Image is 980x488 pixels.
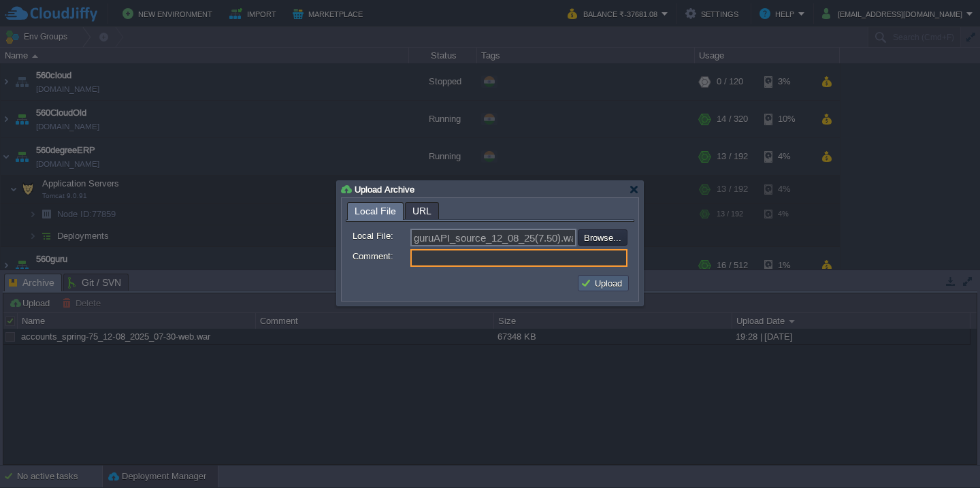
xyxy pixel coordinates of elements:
[412,203,431,219] span: URL
[355,203,396,220] span: Local File
[355,184,414,195] span: Upload Archive
[353,249,409,263] label: Comment:
[353,229,409,243] label: Local File:
[581,277,626,289] button: Upload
